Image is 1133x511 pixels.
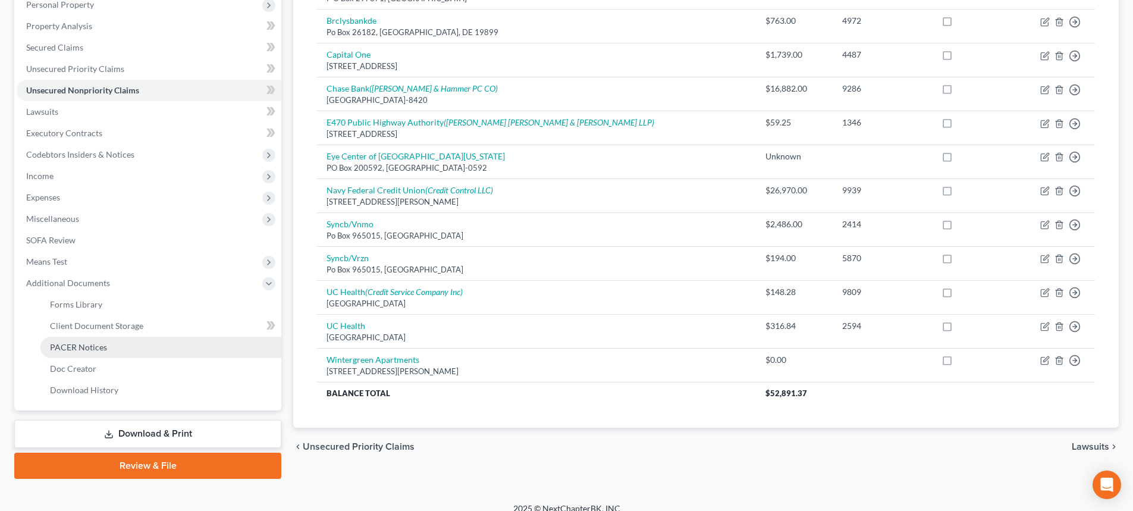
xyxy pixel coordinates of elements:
[17,58,281,80] a: Unsecured Priority Claims
[17,123,281,144] a: Executory Contracts
[26,235,76,245] span: SOFA Review
[425,185,493,195] i: (Credit Control LLC)
[327,83,498,93] a: Chase Bank([PERSON_NAME] & Hammer PC CO)
[327,117,654,127] a: E470 Public Highway Authority([PERSON_NAME] [PERSON_NAME] & [PERSON_NAME] LLP)
[40,337,281,358] a: PACER Notices
[365,287,463,297] i: (Credit Service Company Inc)
[327,95,746,106] div: [GEOGRAPHIC_DATA]-8420
[327,61,746,72] div: [STREET_ADDRESS]
[26,278,110,288] span: Additional Documents
[765,184,823,196] div: $26,970.00
[327,49,371,59] a: Capital One
[26,256,67,267] span: Means Test
[26,171,54,181] span: Income
[14,453,281,479] a: Review & File
[327,366,746,377] div: [STREET_ADDRESS][PERSON_NAME]
[293,442,415,452] button: chevron_left Unsecured Priority Claims
[14,420,281,448] a: Download & Print
[17,80,281,101] a: Unsecured Nonpriority Claims
[303,442,415,452] span: Unsecured Priority Claims
[327,253,369,263] a: Syncb/Vrzn
[765,252,823,264] div: $194.00
[1109,442,1119,452] i: chevron_right
[26,128,102,138] span: Executory Contracts
[842,117,922,128] div: 1346
[26,214,79,224] span: Miscellaneous
[50,342,107,352] span: PACER Notices
[50,299,102,309] span: Forms Library
[765,388,807,398] span: $52,891.37
[327,196,746,208] div: [STREET_ADDRESS][PERSON_NAME]
[842,252,922,264] div: 5870
[327,151,505,161] a: Eye Center of [GEOGRAPHIC_DATA][US_STATE]
[369,83,498,93] i: ([PERSON_NAME] & Hammer PC CO)
[26,21,92,31] span: Property Analysis
[765,354,823,366] div: $0.00
[842,218,922,230] div: 2414
[327,27,746,38] div: Po Box 26182, [GEOGRAPHIC_DATA], DE 19899
[765,49,823,61] div: $1,739.00
[327,230,746,242] div: Po Box 965015, [GEOGRAPHIC_DATA]
[765,320,823,332] div: $316.84
[317,383,755,404] th: Balance Total
[842,83,922,95] div: 9286
[50,363,96,374] span: Doc Creator
[327,287,463,297] a: UC Health(Credit Service Company Inc)
[842,15,922,27] div: 4972
[1072,442,1109,452] span: Lawsuits
[765,15,823,27] div: $763.00
[26,64,124,74] span: Unsecured Priority Claims
[765,151,823,162] div: Unknown
[842,49,922,61] div: 4487
[50,385,118,395] span: Download History
[765,117,823,128] div: $59.25
[842,184,922,196] div: 9939
[327,355,419,365] a: Wintergreen Apartments
[26,85,139,95] span: Unsecured Nonpriority Claims
[327,264,746,275] div: Po Box 965015, [GEOGRAPHIC_DATA]
[1093,471,1121,499] div: Open Intercom Messenger
[26,106,58,117] span: Lawsuits
[842,286,922,298] div: 9809
[765,286,823,298] div: $148.28
[327,321,365,331] a: UC Health
[327,128,746,140] div: [STREET_ADDRESS]
[327,185,493,195] a: Navy Federal Credit Union(Credit Control LLC)
[40,358,281,380] a: Doc Creator
[327,298,746,309] div: [GEOGRAPHIC_DATA]
[40,380,281,401] a: Download History
[327,15,376,26] a: Brclysbankde
[17,37,281,58] a: Secured Claims
[17,15,281,37] a: Property Analysis
[327,219,374,229] a: Syncb/Vnmo
[40,315,281,337] a: Client Document Storage
[40,294,281,315] a: Forms Library
[444,117,654,127] i: ([PERSON_NAME] [PERSON_NAME] & [PERSON_NAME] LLP)
[327,332,746,343] div: [GEOGRAPHIC_DATA]
[50,321,143,331] span: Client Document Storage
[26,149,134,159] span: Codebtors Insiders & Notices
[842,320,922,332] div: 2594
[1072,442,1119,452] button: Lawsuits chevron_right
[17,101,281,123] a: Lawsuits
[26,42,83,52] span: Secured Claims
[765,83,823,95] div: $16,882.00
[293,442,303,452] i: chevron_left
[17,230,281,251] a: SOFA Review
[765,218,823,230] div: $2,486.00
[327,162,746,174] div: PO Box 200592, [GEOGRAPHIC_DATA]-0592
[26,192,60,202] span: Expenses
